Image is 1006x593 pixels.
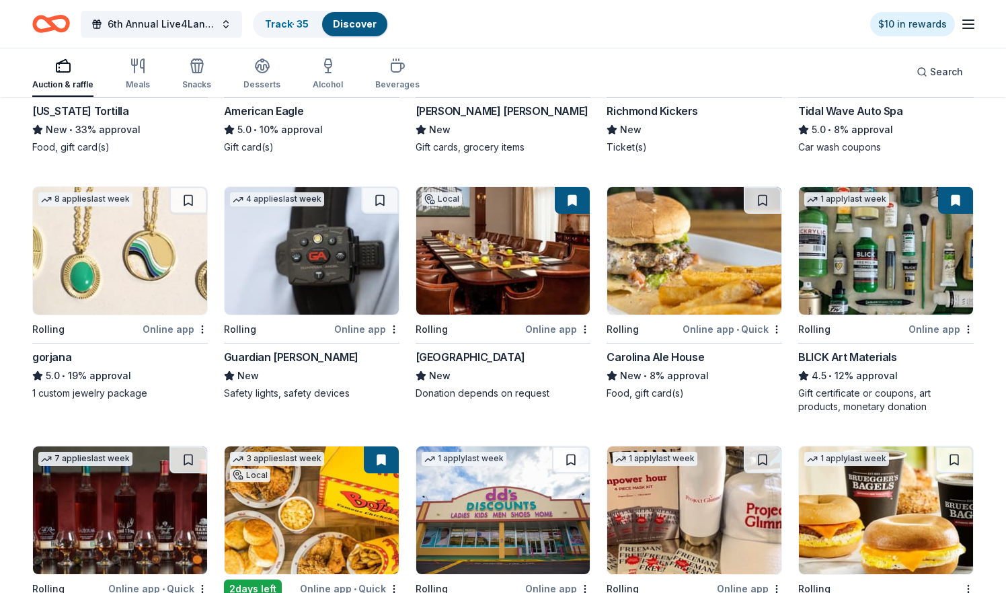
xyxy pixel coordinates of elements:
[230,452,324,466] div: 3 applies last week
[798,349,896,365] div: BLICK Art Materials
[313,79,343,90] div: Alcohol
[607,349,704,365] div: Carolina Ale House
[620,368,642,384] span: New
[798,122,974,138] div: 8% approval
[230,469,270,482] div: Local
[33,187,207,315] img: Image for gorjana
[375,79,420,90] div: Beverages
[254,124,257,135] span: •
[613,452,697,466] div: 1 apply last week
[798,186,974,413] a: Image for BLICK Art Materials1 applylast weekRollingOnline appBLICK Art Materials4.5•12% approval...
[38,192,132,206] div: 8 applies last week
[607,368,782,384] div: 8% approval
[930,64,963,80] span: Search
[224,387,399,400] div: Safety lights, safety devices
[126,52,150,97] button: Meals
[798,321,830,338] div: Rolling
[607,446,781,574] img: Image for Project Glimmer
[870,12,955,36] a: $10 in rewards
[224,122,399,138] div: 10% approval
[906,58,974,85] button: Search
[798,368,974,384] div: 12% approval
[798,387,974,413] div: Gift certificate or coupons, art products, monetary donation
[422,192,462,206] div: Local
[908,321,974,338] div: Online app
[33,446,207,574] img: Image for Buffalo Trace Distillery
[799,187,973,315] img: Image for BLICK Art Materials
[736,324,739,335] span: •
[32,387,208,400] div: 1 custom jewelry package
[32,141,208,154] div: Food, gift card(s)
[265,18,309,30] a: Track· 35
[38,452,132,466] div: 7 applies last week
[32,79,93,90] div: Auction & raffle
[429,368,451,384] span: New
[253,11,389,38] button: Track· 35Discover
[804,192,889,206] div: 1 apply last week
[829,370,833,381] span: •
[126,79,150,90] div: Meals
[182,52,211,97] button: Snacks
[416,349,525,365] div: [GEOGRAPHIC_DATA]
[416,103,588,119] div: [PERSON_NAME] [PERSON_NAME]
[416,141,591,154] div: Gift cards, grocery items
[225,187,399,315] img: Image for Guardian Angel Device
[799,446,973,574] img: Image for Bruegger's Bagels
[224,141,399,154] div: Gift card(s)
[812,122,826,138] span: 5.0
[46,122,67,138] span: New
[32,122,208,138] div: 33% approval
[108,16,215,32] span: 6th Annual Live4Lane Memorial 5K Walk
[525,321,590,338] div: Online app
[32,368,208,384] div: 19% approval
[607,387,782,400] div: Food, gift card(s)
[230,192,324,206] div: 4 applies last week
[416,387,591,400] div: Donation depends on request
[416,187,590,315] img: Image for Hotel Roanoke
[32,186,208,400] a: Image for gorjana8 applieslast weekRollingOnline appgorjana5.0•19% approval1 custom jewelry package
[828,124,832,135] span: •
[46,368,60,384] span: 5.0
[416,186,591,400] a: Image for Hotel RoanokeLocalRollingOnline app[GEOGRAPHIC_DATA]NewDonation depends on request
[32,103,128,119] div: [US_STATE] Tortilla
[798,141,974,154] div: Car wash coupons
[422,452,506,466] div: 1 apply last week
[224,321,256,338] div: Rolling
[32,8,70,40] a: Home
[182,79,211,90] div: Snacks
[607,187,781,315] img: Image for Carolina Ale House
[224,103,303,119] div: American Eagle
[334,321,399,338] div: Online app
[32,52,93,97] button: Auction & raffle
[237,368,259,384] span: New
[607,141,782,154] div: Ticket(s)
[375,52,420,97] button: Beverages
[798,103,902,119] div: Tidal Wave Auto Spa
[620,122,642,138] span: New
[243,79,280,90] div: Desserts
[607,321,639,338] div: Rolling
[81,11,242,38] button: 6th Annual Live4Lane Memorial 5K Walk
[429,122,451,138] span: New
[32,321,65,338] div: Rolling
[804,452,889,466] div: 1 apply last week
[143,321,208,338] div: Online app
[32,349,71,365] div: gorjana
[683,321,782,338] div: Online app Quick
[416,446,590,574] img: Image for dd's DISCOUNTS
[243,52,280,97] button: Desserts
[812,368,826,384] span: 4.5
[224,186,399,400] a: Image for Guardian Angel Device4 applieslast weekRollingOnline appGuardian [PERSON_NAME]NewSafety...
[607,103,698,119] div: Richmond Kickers
[69,124,73,135] span: •
[237,122,251,138] span: 5.0
[644,370,648,381] span: •
[62,370,65,381] span: •
[607,186,782,400] a: Image for Carolina Ale HouseRollingOnline app•QuickCarolina Ale HouseNew•8% approvalFood, gift ca...
[225,446,399,574] img: Image for Bojangles
[313,52,343,97] button: Alcohol
[224,349,358,365] div: Guardian [PERSON_NAME]
[333,18,377,30] a: Discover
[416,321,448,338] div: Rolling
